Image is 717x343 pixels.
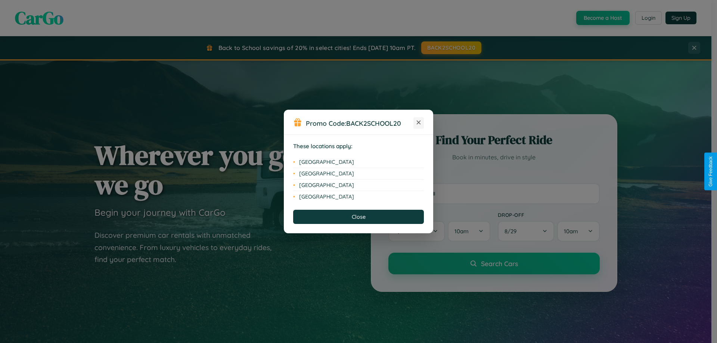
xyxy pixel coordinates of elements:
li: [GEOGRAPHIC_DATA] [293,180,424,191]
strong: These locations apply: [293,143,353,150]
button: Close [293,210,424,224]
li: [GEOGRAPHIC_DATA] [293,168,424,180]
div: Give Feedback [708,156,713,187]
b: BACK2SCHOOL20 [346,119,401,127]
li: [GEOGRAPHIC_DATA] [293,156,424,168]
h3: Promo Code: [306,119,413,127]
li: [GEOGRAPHIC_DATA] [293,191,424,202]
